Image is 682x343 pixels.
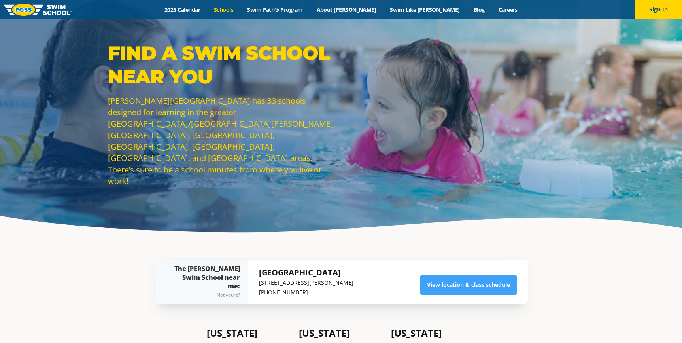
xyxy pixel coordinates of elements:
[391,328,475,339] h4: [US_STATE]
[170,264,240,300] div: The [PERSON_NAME] Swim School near me:
[170,290,240,300] div: Not yours?
[108,95,337,187] p: [PERSON_NAME][GEOGRAPHIC_DATA] has 33 schools designed for learning in the greater [GEOGRAPHIC_DA...
[207,6,240,13] a: Schools
[420,275,517,295] a: View location & class schedule
[467,6,491,13] a: Blog
[259,267,353,278] h5: [GEOGRAPHIC_DATA]
[207,328,291,339] h4: [US_STATE]
[158,6,207,13] a: 2025 Calendar
[310,6,383,13] a: About [PERSON_NAME]
[108,41,337,89] p: Find a Swim School Near You
[4,4,72,16] img: FOSS Swim School Logo
[383,6,467,13] a: Swim Like [PERSON_NAME]
[259,288,353,297] p: [PHONE_NUMBER]
[259,278,353,288] p: [STREET_ADDRESS][PERSON_NAME]
[491,6,524,13] a: Careers
[299,328,383,339] h4: [US_STATE]
[240,6,310,13] a: Swim Path® Program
